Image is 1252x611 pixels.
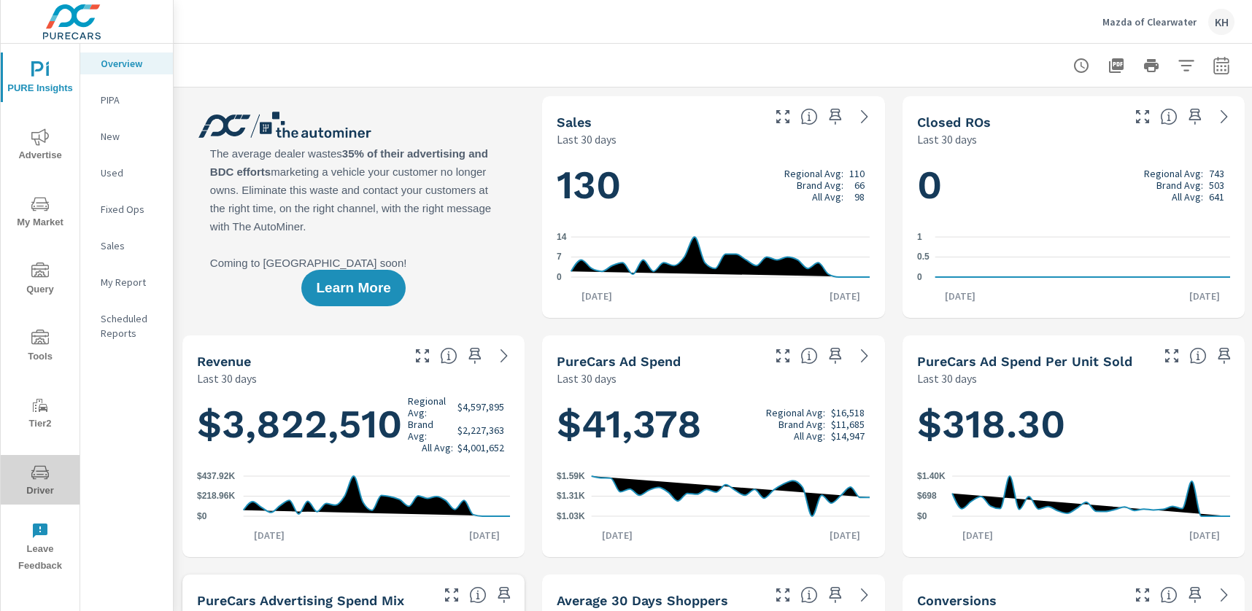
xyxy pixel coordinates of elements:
[1160,586,1178,604] span: The number of dealer-specified goals completed by a visitor. [Source: This data is provided by th...
[80,162,173,184] div: Used
[5,330,75,365] span: Tools
[784,168,843,179] p: Regional Avg:
[492,344,516,367] a: See more details in report
[854,191,865,203] p: 98
[917,400,1230,449] h1: $318.30
[824,583,847,607] span: Save this to your personalized report
[5,397,75,432] span: Tier2
[469,586,487,604] span: This table looks at how you compare to the amount of budget you spend per channel as opposed to y...
[917,114,991,130] h5: Closed ROs
[917,491,937,502] text: $698
[197,511,207,521] text: $0
[917,272,922,282] text: 0
[1137,51,1166,80] button: Print Report
[80,52,173,74] div: Overview
[824,105,847,128] span: Save this to your personalized report
[101,238,161,253] p: Sales
[5,464,75,499] span: Driver
[197,471,235,481] text: $437.92K
[80,308,173,344] div: Scheduled Reports
[101,56,161,71] p: Overview
[557,272,562,282] text: 0
[917,471,946,481] text: $1.40K
[800,586,818,604] span: A rolling 30 day total of daily Shoppers on the dealership website, averaged over the selected da...
[778,419,825,430] p: Brand Avg:
[5,522,75,575] span: Leave Feedback
[422,442,453,454] p: All Avg:
[101,202,161,217] p: Fixed Ops
[1172,191,1203,203] p: All Avg:
[831,430,865,442] p: $14,947
[301,270,405,306] button: Learn More
[457,442,504,454] p: $4,001,652
[1213,105,1236,128] a: See more details in report
[849,168,865,179] p: 110
[557,593,728,608] h5: Average 30 Days Shoppers
[557,252,562,262] text: 7
[197,395,510,454] h1: $3,822,510
[917,370,977,387] p: Last 30 days
[492,583,516,607] span: Save this to your personalized report
[80,235,173,257] div: Sales
[771,344,795,367] button: Make Fullscreen
[408,395,453,419] p: Regional Avg:
[831,419,865,430] p: $11,685
[831,407,865,419] p: $16,518
[800,108,818,125] span: Number of vehicles sold by the dealership over the selected date range. [Source: This data is sou...
[1,44,80,580] div: nav menu
[101,93,161,107] p: PIPA
[812,191,843,203] p: All Avg:
[440,583,463,607] button: Make Fullscreen
[101,129,161,144] p: New
[1160,344,1183,367] button: Make Fullscreen
[917,131,977,148] p: Last 30 days
[557,354,681,369] h5: PureCars Ad Spend
[5,128,75,164] span: Advertise
[1172,51,1201,80] button: Apply Filters
[457,424,504,436] p: $2,227,363
[244,528,295,542] p: [DATE]
[592,528,643,542] p: [DATE]
[101,275,161,289] p: My Report
[854,179,865,191] p: 66
[917,160,1230,210] h1: 0
[1189,347,1207,365] span: Average cost of advertising per each vehicle sold at the dealer over the selected date range. The...
[1213,583,1236,607] a: See more details in report
[411,344,434,367] button: Make Fullscreen
[917,252,930,262] text: 0.5
[853,583,876,607] a: See more details in report
[824,344,847,367] span: Save this to your personalized report
[557,370,617,387] p: Last 30 days
[557,491,585,502] text: $1.31K
[1209,179,1224,191] p: 503
[80,271,173,293] div: My Report
[557,232,567,242] text: 14
[459,528,510,542] p: [DATE]
[5,195,75,231] span: My Market
[1207,51,1236,80] button: Select Date Range
[952,528,1003,542] p: [DATE]
[935,289,986,303] p: [DATE]
[819,528,870,542] p: [DATE]
[80,125,173,147] div: New
[917,593,997,608] h5: Conversions
[1179,289,1230,303] p: [DATE]
[101,166,161,180] p: Used
[917,232,922,242] text: 1
[766,407,825,419] p: Regional Avg:
[557,131,617,148] p: Last 30 days
[1208,9,1234,35] div: KH
[197,593,404,608] h5: PureCars Advertising Spend Mix
[917,511,927,521] text: $0
[1102,15,1197,28] p: Mazda of Clearwater
[917,354,1132,369] h5: PureCars Ad Spend Per Unit Sold
[557,471,585,481] text: $1.59K
[1102,51,1131,80] button: "Export Report to PDF"
[797,179,843,191] p: Brand Avg:
[853,105,876,128] a: See more details in report
[1183,583,1207,607] span: Save this to your personalized report
[197,354,251,369] h5: Revenue
[1131,583,1154,607] button: Make Fullscreen
[316,281,390,295] span: Learn More
[1179,528,1230,542] p: [DATE]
